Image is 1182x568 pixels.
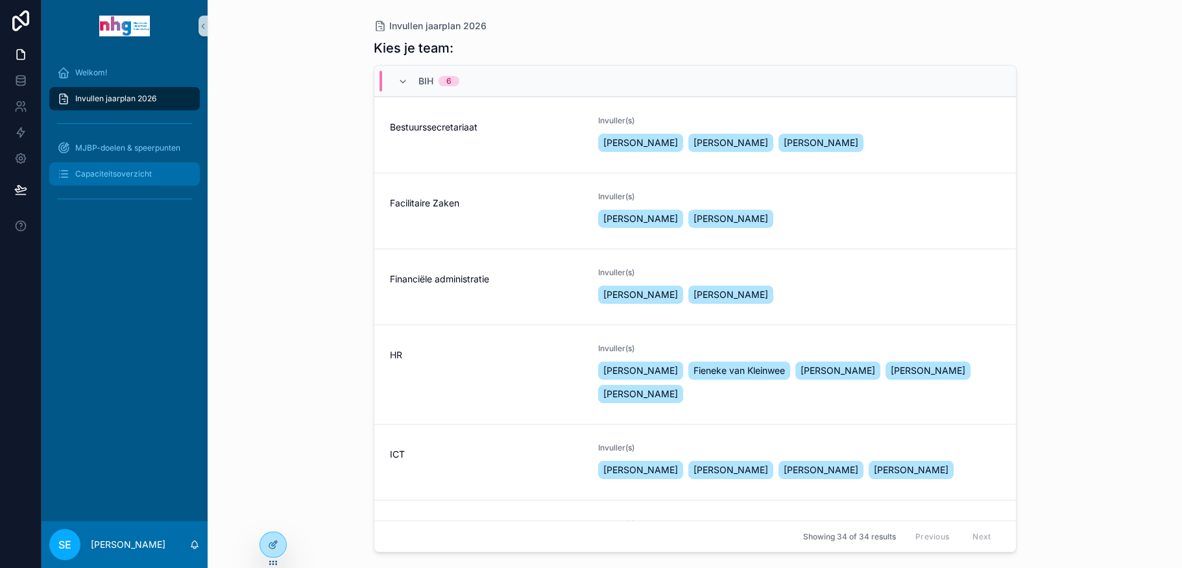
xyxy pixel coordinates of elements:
[694,136,768,149] span: [PERSON_NAME]
[49,162,200,186] a: Capaciteitsoverzicht
[603,288,678,301] span: [PERSON_NAME]
[801,364,875,377] span: [PERSON_NAME]
[374,19,487,32] a: Invullen jaarplan 2026
[49,61,200,84] a: Welkom!
[694,288,768,301] span: [PERSON_NAME]
[374,249,1016,325] a: Financiële administratieInvuller(s)[PERSON_NAME][PERSON_NAME]
[75,169,152,179] span: Capaciteitsoverzicht
[75,68,107,78] span: Welkom!
[99,16,150,36] img: App logo
[390,273,583,286] span: Financiële administratie
[598,191,1000,202] span: Invuller(s)
[891,364,965,377] span: [PERSON_NAME]
[58,537,71,552] span: SE
[598,267,1000,278] span: Invuller(s)
[374,39,453,57] h1: Kies je team:
[598,443,1000,453] span: Invuller(s)
[390,197,583,210] span: Facilitaire Zaken
[390,349,583,362] span: HR
[784,463,858,476] span: [PERSON_NAME]
[418,75,433,88] span: BIH
[91,538,165,551] p: [PERSON_NAME]
[389,19,487,32] span: Invullen jaarplan 2026
[374,173,1016,249] a: Facilitaire ZakenInvuller(s)[PERSON_NAME][PERSON_NAME]
[390,448,583,461] span: ICT
[603,364,678,377] span: [PERSON_NAME]
[784,136,858,149] span: [PERSON_NAME]
[694,212,768,225] span: [PERSON_NAME]
[603,388,678,401] span: [PERSON_NAME]
[75,143,180,153] span: MJBP-doelen & speerpunten
[803,532,896,542] span: Showing 34 of 34 results
[603,136,678,149] span: [PERSON_NAME]
[374,97,1016,173] a: BestuurssecretariaatInvuller(s)[PERSON_NAME][PERSON_NAME][PERSON_NAME]
[49,87,200,110] a: Invullen jaarplan 2026
[49,136,200,160] a: MJBP-doelen & speerpunten
[598,519,1000,529] span: Invuller(s)
[374,325,1016,424] a: HRInvuller(s)[PERSON_NAME]Fieneke van Kleinwee[PERSON_NAME][PERSON_NAME][PERSON_NAME]
[75,93,156,104] span: Invullen jaarplan 2026
[374,424,1016,500] a: ICTInvuller(s)[PERSON_NAME][PERSON_NAME][PERSON_NAME][PERSON_NAME]
[694,364,785,377] span: Fieneke van Kleinwee
[42,52,208,226] div: scrollable content
[598,116,1000,126] span: Invuller(s)
[694,463,768,476] span: [PERSON_NAME]
[390,121,583,134] span: Bestuurssecretariaat
[603,212,678,225] span: [PERSON_NAME]
[446,76,452,86] div: 6
[874,463,948,476] span: [PERSON_NAME]
[603,463,678,476] span: [PERSON_NAME]
[598,343,1000,354] span: Invuller(s)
